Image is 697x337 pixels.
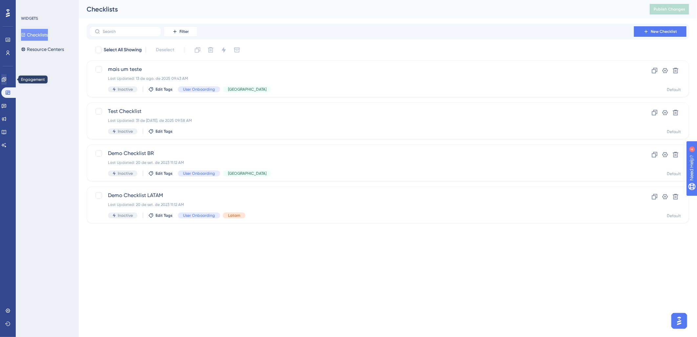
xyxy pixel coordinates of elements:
button: Edit Tags [148,129,173,134]
span: mais um teste [108,65,615,73]
div: 4 [45,3,47,9]
button: New Checklist [634,26,686,37]
span: Inactive [118,87,133,92]
input: Search [103,29,156,34]
button: Edit Tags [148,87,173,92]
div: Default [667,87,681,92]
span: User Onboarding [183,213,215,218]
span: Filter [180,29,189,34]
button: Filter [164,26,197,37]
div: Last Updated: 13 de ago. de 2025 09:43 AM [108,76,615,81]
div: Checklists [87,5,633,14]
span: Deselect [156,46,174,54]
span: Demo Checklist BR [108,149,615,157]
div: WIDGETS [21,16,38,21]
span: Test Checklist [108,107,615,115]
span: Inactive [118,129,133,134]
span: Edit Tags [156,87,173,92]
div: Default [667,171,681,176]
span: [GEOGRAPHIC_DATA] [228,87,266,92]
div: Last Updated: 31 de [DATE]. de 2025 09:58 AM [108,118,615,123]
div: Default [667,129,681,134]
span: New Checklist [651,29,677,34]
iframe: UserGuiding AI Assistant Launcher [669,311,689,331]
span: Select All Showing [104,46,142,54]
span: Publish Changes [654,7,685,12]
button: Deselect [150,44,180,56]
button: Checklists [21,29,48,41]
span: Inactive [118,171,133,176]
span: User Onboarding [183,87,215,92]
span: Demo Checklist LATAM [108,191,615,199]
div: Last Updated: 20 de set. de 2023 11:12 AM [108,202,615,207]
span: [GEOGRAPHIC_DATA] [228,171,266,176]
button: Edit Tags [148,171,173,176]
span: Latam [228,213,240,218]
div: Default [667,213,681,218]
span: Edit Tags [156,129,173,134]
span: Edit Tags [156,213,173,218]
button: Publish Changes [650,4,689,14]
span: Edit Tags [156,171,173,176]
span: User Onboarding [183,171,215,176]
span: Need Help? [15,2,41,10]
button: Edit Tags [148,213,173,218]
div: Last Updated: 20 de set. de 2023 11:12 AM [108,160,615,165]
button: Resource Centers [21,43,64,55]
span: Inactive [118,213,133,218]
